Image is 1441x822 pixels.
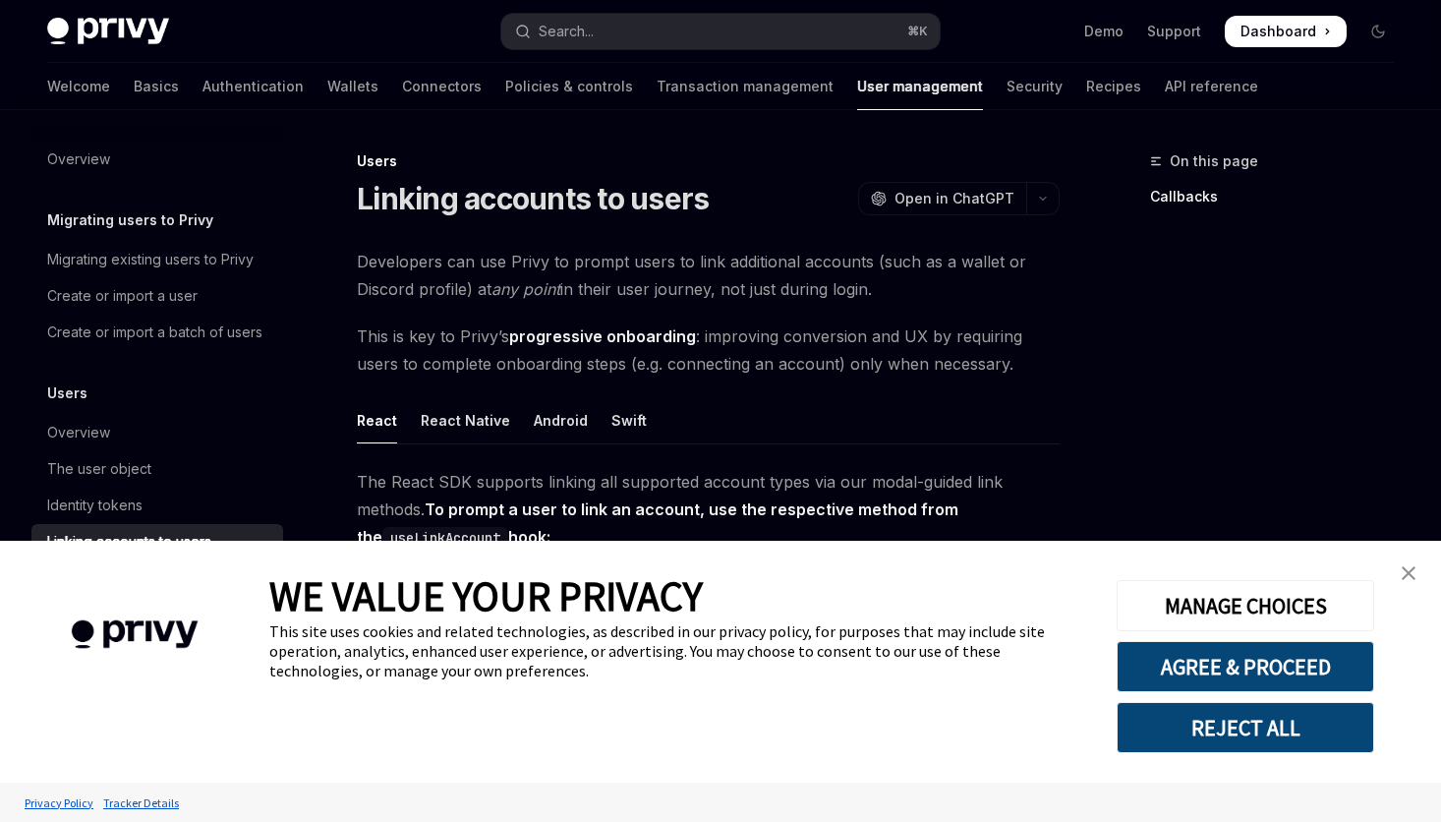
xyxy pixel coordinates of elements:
a: Tracker Details [98,786,184,820]
div: React Native [421,397,510,443]
h5: Migrating users to Privy [47,208,213,232]
span: This is key to Privy’s : improving conversion and UX by requiring users to complete onboarding st... [357,323,1060,378]
a: Callbacks [1150,181,1410,212]
span: Dashboard [1240,22,1316,41]
span: Open in ChatGPT [894,189,1014,208]
button: AGREE & PROCEED [1117,641,1374,692]
a: Migrating existing users to Privy [31,242,283,277]
div: This site uses cookies and related technologies, as described in our privacy policy, for purposes... [269,621,1087,680]
a: API reference [1165,63,1258,110]
span: WE VALUE YOUR PRIVACY [269,570,703,621]
a: Security [1007,63,1063,110]
span: The React SDK supports linking all supported account types via our modal-guided link methods. [357,468,1060,551]
button: REJECT ALL [1117,702,1374,753]
a: Transaction management [657,63,834,110]
code: useLinkAccount [382,527,508,549]
span: On this page [1170,149,1258,173]
h5: Users [47,382,87,405]
a: close banner [1389,554,1428,593]
button: MANAGE CHOICES [1117,580,1374,631]
a: Welcome [47,63,110,110]
a: Recipes [1086,63,1141,110]
div: Migrating existing users to Privy [47,248,254,271]
a: Connectors [402,63,482,110]
div: Overview [47,421,110,444]
div: Swift [611,397,647,443]
div: Linking accounts to users [47,530,211,554]
div: Users [357,151,1060,171]
a: Demo [1084,22,1124,41]
div: Create or import a user [47,284,198,308]
div: Search... [539,20,594,43]
a: Overview [31,415,283,450]
button: Open in ChatGPT [858,182,1026,215]
button: Toggle dark mode [1362,16,1394,47]
div: Android [534,397,588,443]
img: close banner [1402,566,1415,580]
a: Basics [134,63,179,110]
a: Privacy Policy [20,786,98,820]
strong: progressive onboarding [509,326,696,346]
div: The user object [47,457,151,481]
span: Developers can use Privy to prompt users to link additional accounts (such as a wallet or Discord... [357,248,1060,303]
a: Dashboard [1225,16,1347,47]
a: Linking accounts to users [31,524,283,559]
button: Open search [501,14,940,49]
div: React [357,397,397,443]
img: dark logo [47,18,169,45]
a: Authentication [202,63,304,110]
span: ⌘ K [907,24,928,39]
a: User management [857,63,983,110]
div: Create or import a batch of users [47,321,262,344]
a: Support [1147,22,1201,41]
a: Overview [31,142,283,177]
h1: Linking accounts to users [357,181,709,216]
a: Identity tokens [31,488,283,523]
a: Wallets [327,63,378,110]
a: Create or import a batch of users [31,315,283,350]
a: The user object [31,451,283,487]
a: Policies & controls [505,63,633,110]
strong: To prompt a user to link an account, use the respective method from the hook: [357,499,958,547]
em: any point [491,279,560,299]
div: Identity tokens [47,494,143,517]
div: Overview [47,147,110,171]
img: company logo [29,592,240,677]
a: Create or import a user [31,278,283,314]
